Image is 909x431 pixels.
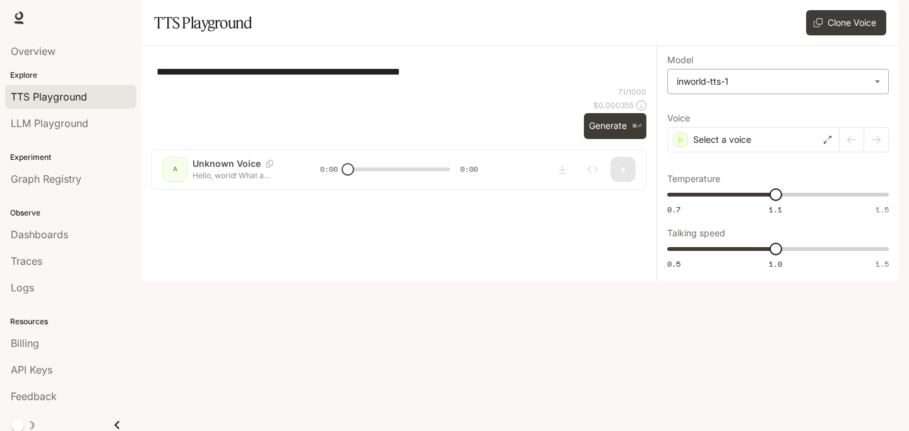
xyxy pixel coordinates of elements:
[769,258,782,269] span: 1.0
[632,123,641,130] p: ⌘⏎
[593,100,634,111] p: $ 0.000355
[806,10,886,35] button: Clone Voice
[769,204,782,215] span: 1.1
[667,229,725,238] p: Talking speed
[584,113,646,139] button: Generate⌘⏎
[876,204,889,215] span: 1.5
[667,258,680,269] span: 0.5
[693,133,751,146] p: Select a voice
[154,10,252,35] h1: TTS Playground
[618,87,646,97] p: 71 / 1000
[677,75,868,88] div: inworld-tts-1
[667,174,720,183] p: Temperature
[876,258,889,269] span: 1.5
[668,70,888,94] div: inworld-tts-1
[667,204,680,215] span: 0.7
[667,56,693,64] p: Model
[667,114,690,123] p: Voice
